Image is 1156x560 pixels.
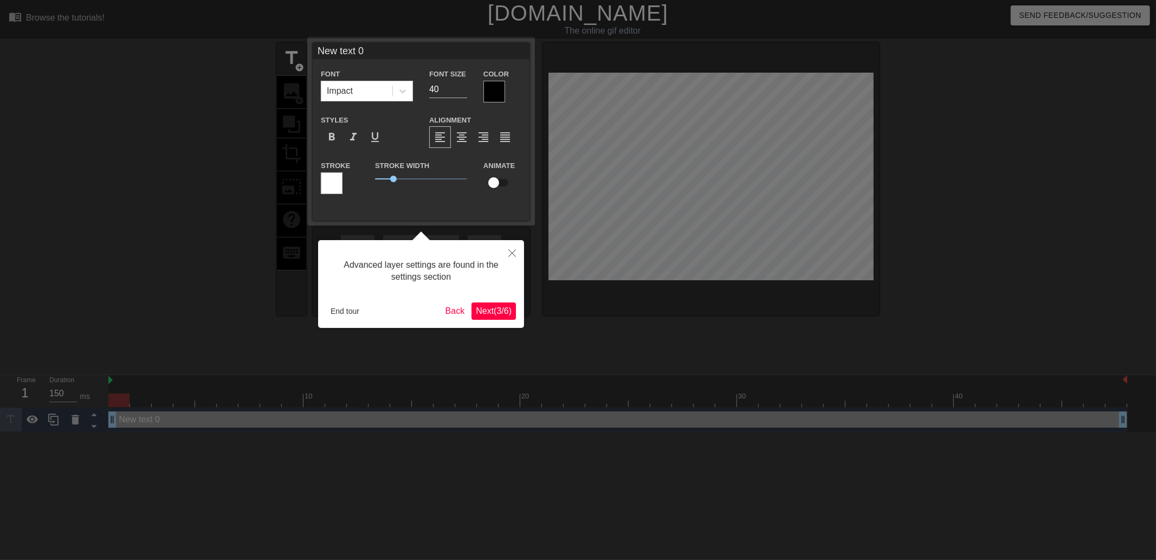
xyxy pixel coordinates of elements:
div: Advanced layer settings are found in the settings section [326,248,516,294]
button: End tour [326,303,364,319]
button: Back [441,302,469,320]
button: Close [500,240,524,265]
button: Next [472,302,516,320]
span: Next ( 3 / 6 ) [476,306,512,316]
